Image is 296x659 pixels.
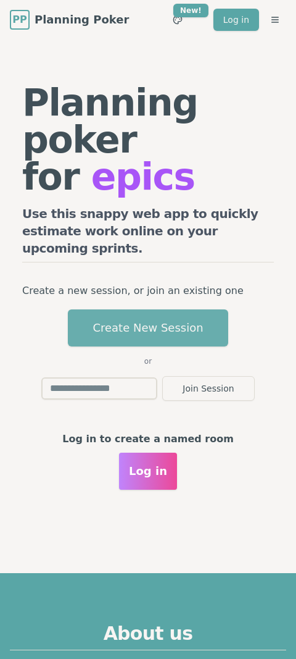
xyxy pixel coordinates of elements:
h2: Use this snappy web app to quickly estimate work online on your upcoming sprints. [22,205,274,262]
p: Log in to create a named room [62,430,234,448]
h1: Planning poker for [22,84,198,195]
button: Create New Session [68,309,228,346]
span: or [144,356,152,366]
button: Join Session [162,376,255,401]
a: PPPlanning Poker [10,10,129,30]
div: New! [173,4,208,17]
a: Log in [213,9,259,31]
button: Log in [119,453,177,490]
p: Create a new session, or join an existing one [22,282,274,300]
span: PP [12,12,27,27]
span: epics [91,155,195,198]
h2: About us [10,623,286,650]
span: Planning Poker [35,11,129,28]
button: New! [166,9,189,31]
span: Log in [129,463,167,480]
